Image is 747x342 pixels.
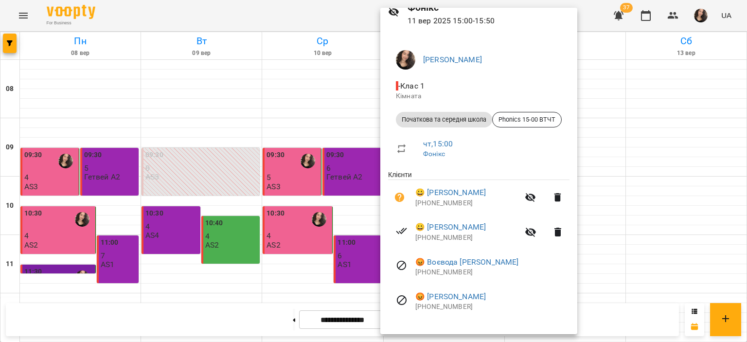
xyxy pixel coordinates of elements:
a: Фонікс [423,150,445,158]
a: 😡 Воєвода [PERSON_NAME] [415,256,518,268]
svg: Візит скасовано [396,294,408,306]
p: 11 вер 2025 15:00 - 15:50 [408,15,569,27]
button: Візит ще не сплачено. Додати оплату? [388,186,411,209]
svg: Візит скасовано [396,260,408,271]
p: [PHONE_NUMBER] [415,233,519,243]
div: Phonics 15-00 ВТЧТ [492,112,562,127]
span: Phonics 15-00 ВТЧТ [493,115,561,124]
p: [PHONE_NUMBER] [415,268,569,277]
a: чт , 15:00 [423,139,453,148]
svg: Візит сплачено [396,225,408,237]
a: 😀 [PERSON_NAME] [415,187,486,198]
a: 😡 [PERSON_NAME] [415,291,486,303]
p: [PHONE_NUMBER] [415,198,519,208]
p: Кімната [396,91,562,101]
p: [PHONE_NUMBER] [415,302,569,312]
img: af1f68b2e62f557a8ede8df23d2b6d50.jpg [396,50,415,70]
span: - Клас 1 [396,81,427,90]
a: [PERSON_NAME] [423,55,482,64]
span: Початкова та середня школа [396,115,492,124]
a: 😀 [PERSON_NAME] [415,221,486,233]
ul: Клієнти [388,170,569,323]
